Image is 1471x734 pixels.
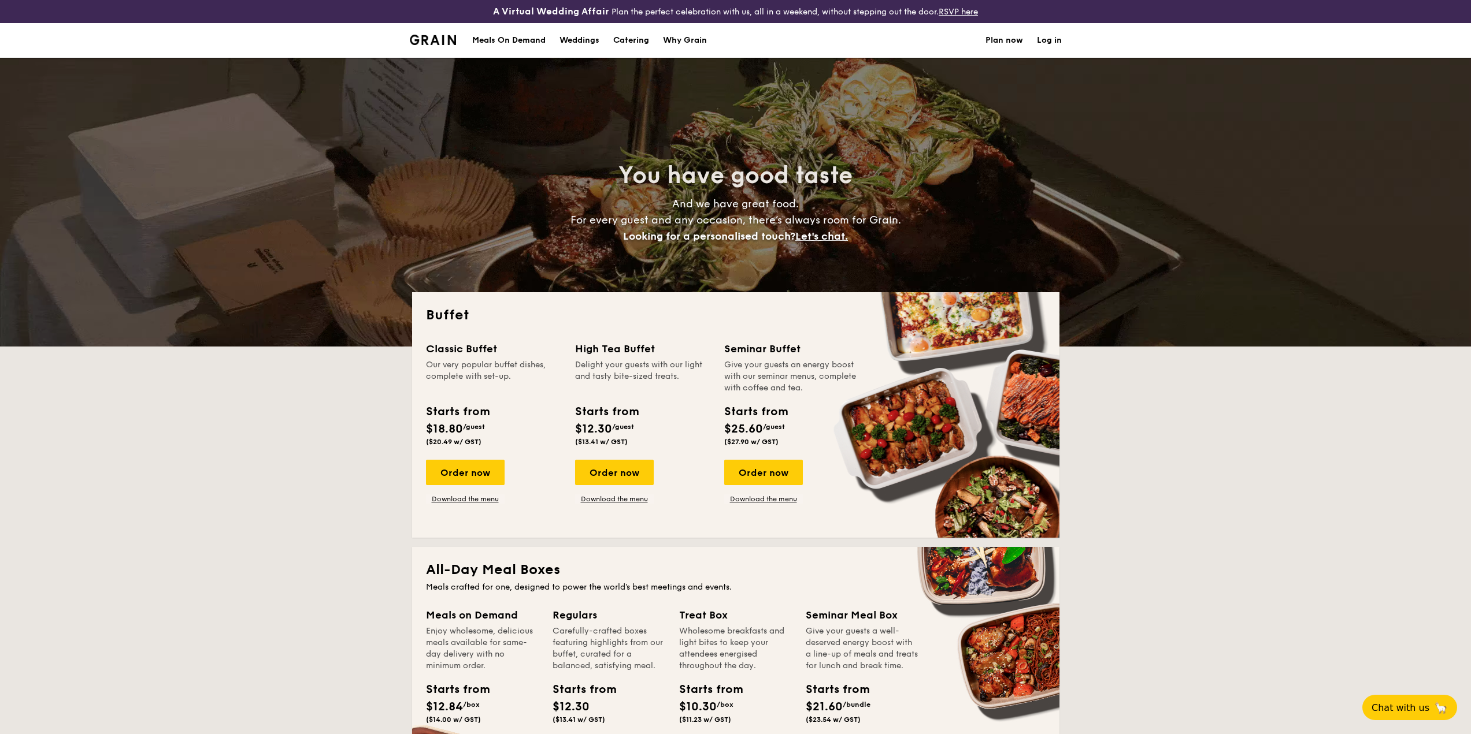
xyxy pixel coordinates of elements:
a: Catering [606,23,656,58]
span: ($13.41 w/ GST) [553,716,605,724]
div: Order now [575,460,654,485]
span: $25.60 [724,422,763,436]
span: /box [463,701,480,709]
div: Starts from [724,403,787,420]
span: ($27.90 w/ GST) [724,438,779,446]
span: /guest [463,423,485,431]
span: You have good taste [618,162,853,189]
a: Log in [1037,23,1062,58]
a: Plan now [985,23,1023,58]
div: Our very popular buffet dishes, complete with set-up. [426,359,561,394]
img: Grain [410,35,457,45]
span: /bundle [843,701,870,709]
span: And we have great food. For every guest and any occasion, there’s always room for Grain. [570,198,901,243]
div: Regulars [553,607,665,623]
h1: Catering [613,23,649,58]
span: $10.30 [679,700,717,714]
div: Order now [724,460,803,485]
div: Starts from [679,681,731,698]
div: Give your guests an energy boost with our seminar menus, complete with coffee and tea. [724,359,859,394]
span: $12.84 [426,700,463,714]
h2: Buffet [426,306,1046,325]
div: Starts from [806,681,858,698]
a: Download the menu [724,494,803,504]
span: Let's chat. [795,230,848,243]
div: Starts from [553,681,605,698]
span: $21.60 [806,700,843,714]
span: 🦙 [1434,701,1448,714]
div: Meals crafted for one, designed to power the world's best meetings and events. [426,582,1046,593]
h2: All-Day Meal Boxes [426,561,1046,579]
span: $18.80 [426,422,463,436]
span: ($20.49 w/ GST) [426,438,481,446]
a: Meals On Demand [465,23,553,58]
span: ($11.23 w/ GST) [679,716,731,724]
a: Why Grain [656,23,714,58]
div: Classic Buffet [426,341,561,357]
div: Weddings [560,23,599,58]
div: Give your guests a well-deserved energy boost with a line-up of meals and treats for lunch and br... [806,625,918,672]
span: /guest [612,423,634,431]
a: Download the menu [575,494,654,504]
div: Plan the perfect celebration with us, all in a weekend, without stepping out the door. [403,5,1069,18]
span: $12.30 [553,700,590,714]
a: Download the menu [426,494,505,504]
div: Order now [426,460,505,485]
div: Treat Box [679,607,792,623]
div: Carefully-crafted boxes featuring highlights from our buffet, curated for a balanced, satisfying ... [553,625,665,672]
div: Starts from [575,403,638,420]
div: High Tea Buffet [575,341,710,357]
div: Starts from [426,403,489,420]
span: $12.30 [575,422,612,436]
span: Looking for a personalised touch? [623,230,795,243]
div: Starts from [426,681,478,698]
div: Seminar Meal Box [806,607,918,623]
span: /guest [763,423,785,431]
span: ($23.54 w/ GST) [806,716,861,724]
button: Chat with us🦙 [1362,695,1457,720]
span: ($14.00 w/ GST) [426,716,481,724]
div: Seminar Buffet [724,341,859,357]
span: Chat with us [1372,702,1429,713]
div: Meals on Demand [426,607,539,623]
div: Enjoy wholesome, delicious meals available for same-day delivery with no minimum order. [426,625,539,672]
a: RSVP here [939,7,978,17]
div: Meals On Demand [472,23,546,58]
span: ($13.41 w/ GST) [575,438,628,446]
div: Why Grain [663,23,707,58]
div: Delight your guests with our light and tasty bite-sized treats. [575,359,710,394]
a: Logotype [410,35,457,45]
h4: A Virtual Wedding Affair [493,5,609,18]
div: Wholesome breakfasts and light bites to keep your attendees energised throughout the day. [679,625,792,672]
span: /box [717,701,733,709]
a: Weddings [553,23,606,58]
